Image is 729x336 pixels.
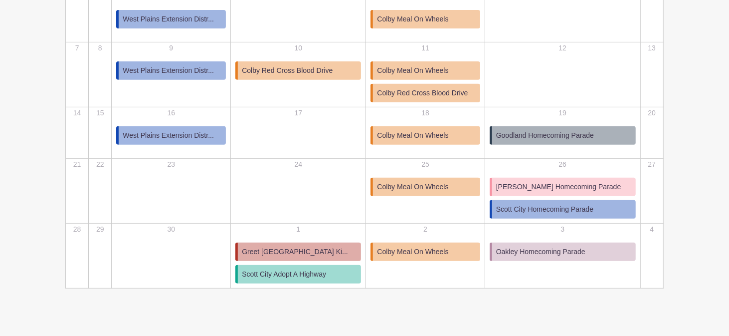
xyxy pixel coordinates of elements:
[89,159,111,170] p: 22
[377,130,448,141] span: Colby Meal On Wheels
[116,126,226,145] a: West Plains Extension Distr...
[490,178,636,196] a: [PERSON_NAME] Homecoming Parade
[641,108,663,118] p: 20
[496,204,593,215] span: Scott City Homecoming Parade
[486,224,640,235] p: 3
[641,224,663,235] p: 4
[377,182,448,192] span: Colby Meal On Wheels
[366,108,484,118] p: 18
[231,159,365,170] p: 24
[486,108,640,118] p: 19
[370,10,480,28] a: Colby Meal On Wheels
[490,200,636,219] a: Scott City Homecoming Parade
[366,159,484,170] p: 25
[112,43,230,53] p: 9
[370,84,480,102] a: Colby Red Cross Blood Drive
[89,43,111,53] p: 8
[496,247,585,257] span: Oakley Homecoming Parade
[242,65,333,76] span: Colby Red Cross Blood Drive
[377,88,468,98] span: Colby Red Cross Blood Drive
[231,43,365,53] p: 10
[370,126,480,145] a: Colby Meal On Wheels
[66,159,88,170] p: 21
[377,247,448,257] span: Colby Meal On Wheels
[231,108,365,118] p: 17
[89,224,111,235] p: 29
[370,243,480,261] a: Colby Meal On Wheels
[235,61,361,80] a: Colby Red Cross Blood Drive
[366,43,484,53] p: 11
[496,182,621,192] span: [PERSON_NAME] Homecoming Parade
[112,224,230,235] p: 30
[66,43,88,53] p: 7
[366,224,484,235] p: 2
[112,159,230,170] p: 23
[370,178,480,196] a: Colby Meal On Wheels
[235,243,361,261] a: Greet [GEOGRAPHIC_DATA] Ki...
[231,224,365,235] p: 1
[123,130,214,141] span: West Plains Extension Distr...
[486,43,640,53] p: 12
[490,243,636,261] a: Oakley Homecoming Parade
[123,14,214,24] span: West Plains Extension Distr...
[490,126,636,145] a: Goodland Homecoming Parade
[123,65,214,76] span: West Plains Extension Distr...
[641,43,663,53] p: 13
[66,108,88,118] p: 14
[377,65,448,76] span: Colby Meal On Wheels
[486,159,640,170] p: 26
[641,159,663,170] p: 27
[242,269,326,280] span: Scott City Adopt A Highway
[116,10,226,28] a: West Plains Extension Distr...
[235,265,361,284] a: Scott City Adopt A Highway
[112,108,230,118] p: 16
[370,61,480,80] a: Colby Meal On Wheels
[116,61,226,80] a: West Plains Extension Distr...
[377,14,448,24] span: Colby Meal On Wheels
[89,108,111,118] p: 15
[496,130,594,141] span: Goodland Homecoming Parade
[242,247,348,257] span: Greet [GEOGRAPHIC_DATA] Ki...
[66,224,88,235] p: 28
